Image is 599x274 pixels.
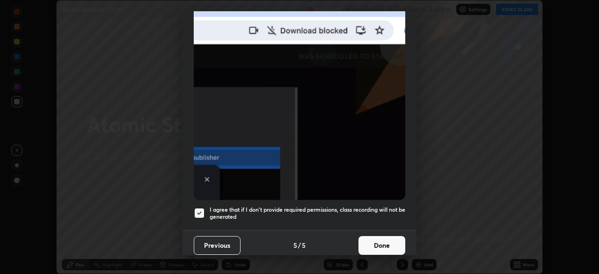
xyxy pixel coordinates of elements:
[210,206,405,221] h5: I agree that if I don't provide required permissions, class recording will not be generated
[194,236,241,255] button: Previous
[293,240,297,250] h4: 5
[302,240,306,250] h4: 5
[358,236,405,255] button: Done
[298,240,301,250] h4: /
